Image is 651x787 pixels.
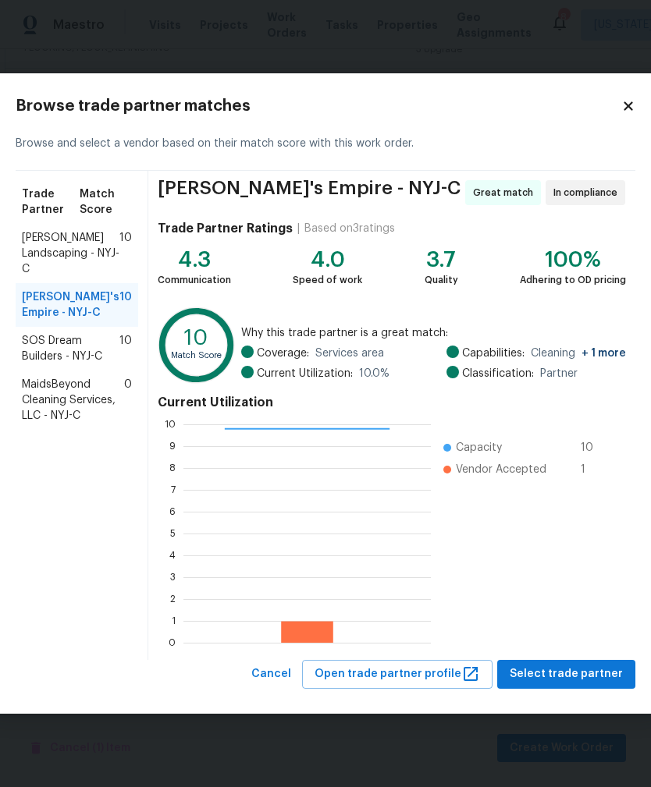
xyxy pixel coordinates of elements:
[582,348,626,359] span: + 1 more
[510,665,623,684] span: Select trade partner
[169,551,176,560] text: 4
[22,377,124,424] span: MaidsBeyond Cleaning Services, LLC - NYJ-C
[22,289,119,321] span: [PERSON_NAME]'s Empire - NYJ-C
[581,440,606,456] span: 10
[462,346,525,361] span: Capabilities:
[22,333,119,364] span: SOS Dream Builders - NYJ-C
[169,463,176,473] text: 8
[165,420,176,429] text: 10
[119,333,132,364] span: 10
[119,230,132,277] span: 10
[293,272,362,288] div: Speed of work
[184,328,208,349] text: 10
[171,351,222,360] text: Match Score
[170,594,176,604] text: 2
[520,272,626,288] div: Adhering to OD pricing
[315,665,480,684] span: Open trade partner profile
[293,252,362,268] div: 4.0
[359,366,390,381] span: 10.0 %
[257,346,309,361] span: Coverage:
[553,185,624,200] span: In compliance
[293,221,304,236] div: |
[22,186,80,218] span: Trade Partner
[425,252,458,268] div: 3.7
[257,366,353,381] span: Current Utilization:
[302,660,493,689] button: Open trade partner profile
[16,98,621,114] h2: Browse trade partner matches
[456,462,546,477] span: Vendor Accepted
[304,221,395,236] div: Based on 3 ratings
[456,440,502,456] span: Capacity
[581,462,606,477] span: 1
[158,180,461,205] span: [PERSON_NAME]'s Empire - NYJ-C
[158,221,293,236] h4: Trade Partner Ratings
[241,325,626,341] span: Why this trade partner is a great match:
[16,117,635,171] div: Browse and select a vendor based on their match score with this work order.
[245,660,297,689] button: Cancel
[169,507,176,516] text: 6
[158,395,626,410] h4: Current Utilization
[520,252,626,268] div: 100%
[119,289,132,321] span: 10
[425,272,458,288] div: Quality
[473,185,539,200] span: Great match
[497,660,635,689] button: Select trade partner
[22,230,119,277] span: [PERSON_NAME] Landscaping - NYJ-C
[251,665,291,684] span: Cancel
[158,252,231,268] div: 4.3
[171,485,176,495] text: 7
[315,346,384,361] span: Services area
[124,377,132,424] span: 0
[462,366,534,381] span: Classification:
[170,573,176,582] text: 3
[169,638,176,647] text: 0
[80,186,132,218] span: Match Score
[531,346,626,361] span: Cleaning
[158,272,231,288] div: Communication
[170,529,176,538] text: 5
[169,441,176,451] text: 9
[172,616,176,626] text: 1
[540,366,578,381] span: Partner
